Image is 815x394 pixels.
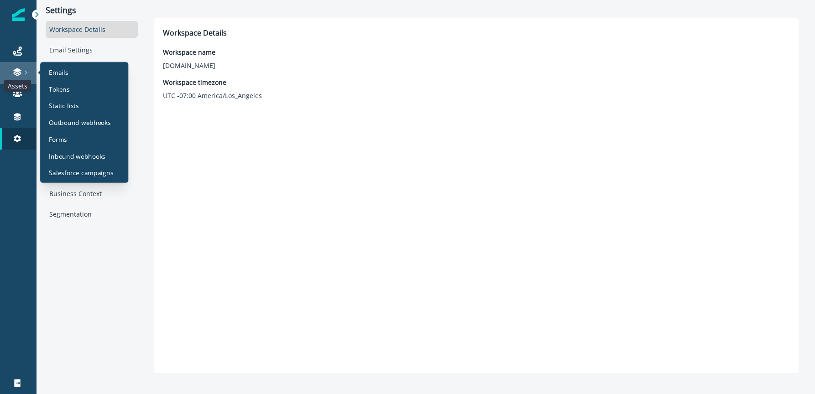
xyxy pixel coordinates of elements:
[46,206,138,223] div: Segmentation
[44,149,125,162] a: Inbound webhooks
[163,91,262,100] p: UTC -07:00 America/Los_Angeles
[49,118,110,127] p: Outbound webhooks
[49,101,79,110] p: Static lists
[163,47,215,57] p: Workspace name
[49,151,105,161] p: Inbound webhooks
[46,5,138,16] p: Settings
[49,67,68,77] p: Emails
[163,27,790,38] p: Workspace Details
[49,84,69,93] p: Tokens
[49,168,113,177] p: Salesforce campaigns
[44,133,125,146] a: Forms
[163,78,262,87] p: Workspace timezone
[44,116,125,129] a: Outbound webhooks
[44,82,125,95] a: Tokens
[46,21,138,38] div: Workspace Details
[44,66,125,79] a: Emails
[46,185,138,202] div: Business Context
[44,99,125,112] a: Static lists
[49,135,67,144] p: Forms
[46,41,138,58] div: Email Settings
[44,166,125,179] a: Salesforce campaigns
[12,8,25,21] img: Inflection
[163,61,215,70] p: [DOMAIN_NAME]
